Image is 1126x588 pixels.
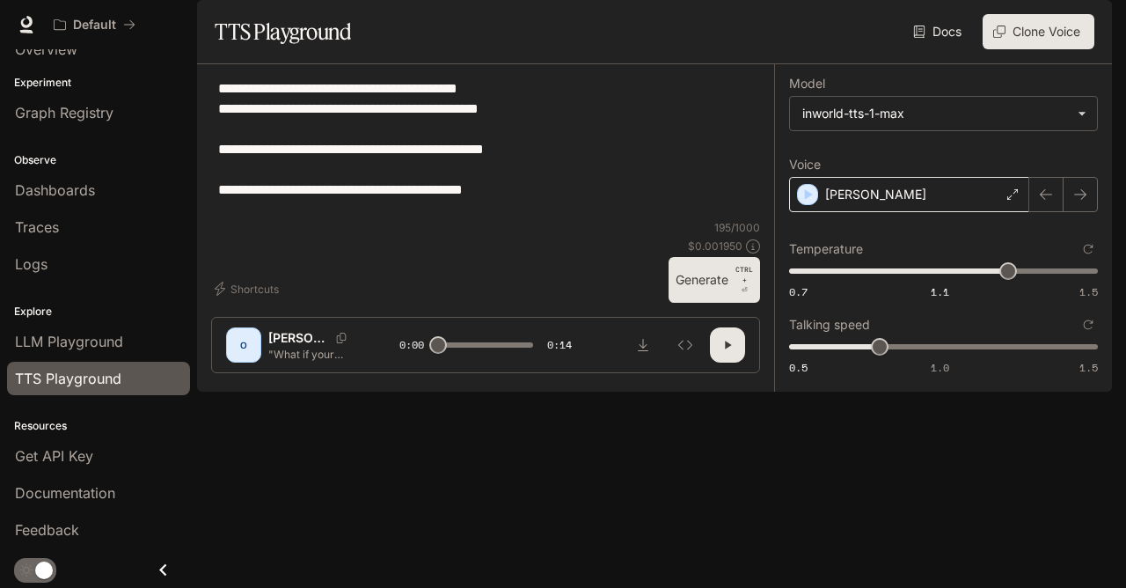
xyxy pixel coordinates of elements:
[1079,284,1098,299] span: 1.5
[268,329,329,347] p: [PERSON_NAME]
[268,347,357,362] p: "What if your inbox didn’t feel overwhelming? No more noise, no more endless threads to chase. Wh...
[789,158,821,171] p: Voice
[625,327,661,363] button: Download audio
[714,220,760,235] p: 195 / 1000
[789,319,870,331] p: Talking speed
[211,275,286,303] button: Shortcuts
[802,105,1069,122] div: inworld-tts-1-max
[931,360,949,375] span: 1.0
[983,14,1094,49] button: Clone Voice
[789,284,808,299] span: 0.7
[215,14,351,49] h1: TTS Playground
[1078,239,1098,259] button: Reset to default
[931,284,949,299] span: 1.1
[230,331,258,359] div: O
[547,336,572,354] span: 0:14
[735,264,753,296] p: ⏎
[46,7,143,42] button: All workspaces
[1078,315,1098,334] button: Reset to default
[1079,360,1098,375] span: 1.5
[789,360,808,375] span: 0.5
[790,97,1097,130] div: inworld-tts-1-max
[668,327,703,363] button: Inspect
[735,264,753,285] p: CTRL +
[73,18,116,33] p: Default
[910,14,969,49] a: Docs
[825,186,926,203] p: [PERSON_NAME]
[399,336,424,354] span: 0:00
[789,243,863,255] p: Temperature
[789,77,825,90] p: Model
[669,257,760,303] button: GenerateCTRL +⏎
[329,333,354,343] button: Copy Voice ID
